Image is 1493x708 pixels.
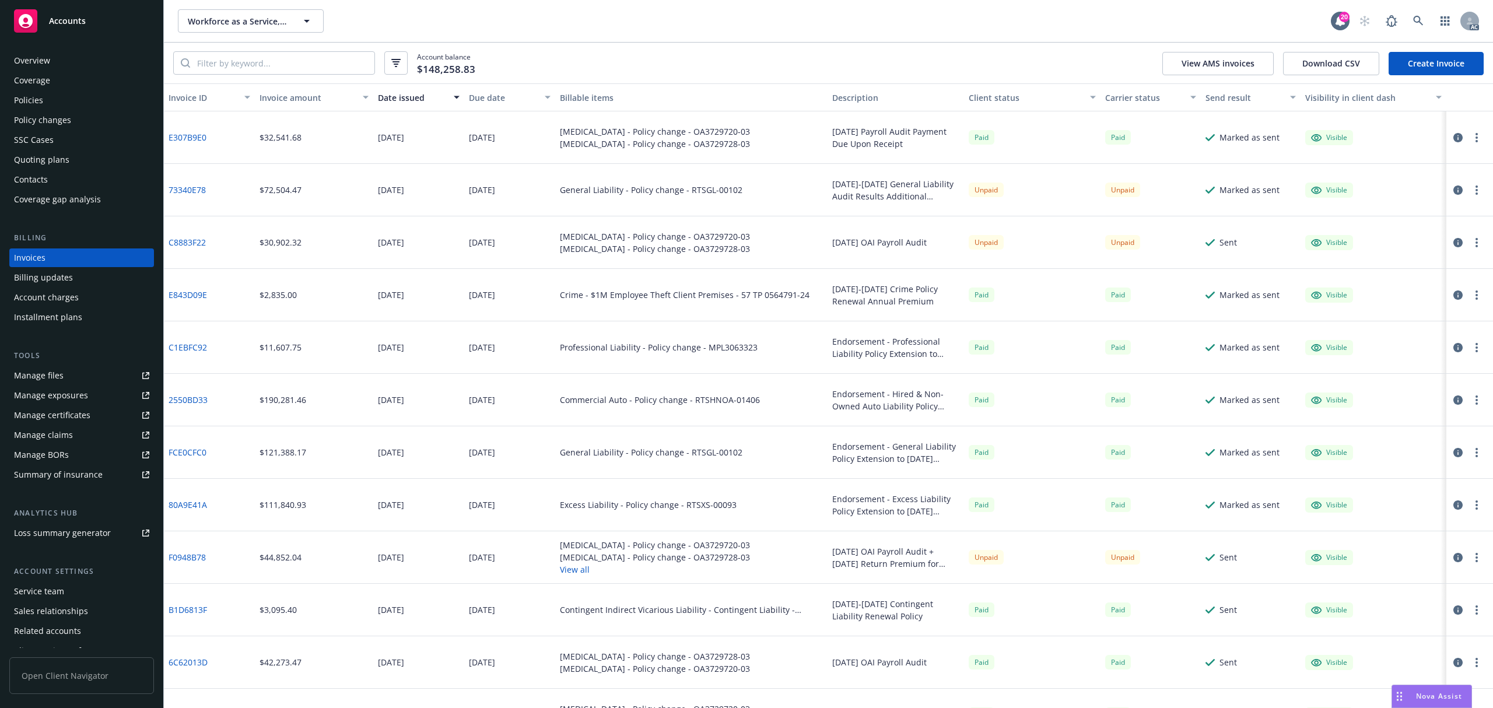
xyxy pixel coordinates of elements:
[1392,685,1472,708] button: Nova Assist
[1105,655,1131,670] div: Paid
[378,92,447,104] div: Date issued
[560,650,750,663] div: [MEDICAL_DATA] - Policy change - OA3729728-03
[9,566,154,577] div: Account settings
[1105,183,1140,197] div: Unpaid
[178,9,324,33] button: Workforce as a Service, Inc.
[560,289,809,301] div: Crime - $1M Employee Theft Client Premises - 57 TP 0564791-24
[560,499,737,511] div: Excess Liability - Policy change - RTSXS-00093
[1311,447,1347,458] div: Visible
[14,366,64,385] div: Manage files
[9,51,154,70] a: Overview
[9,170,154,189] a: Contacts
[832,283,959,307] div: [DATE]-[DATE] Crime Policy Renewal Annual Premium
[9,366,154,385] a: Manage files
[169,499,207,511] a: 80A9E41A
[560,551,750,563] div: [MEDICAL_DATA] - Policy change - OA3729728-03
[9,131,154,149] a: SSC Cases
[1219,236,1237,248] div: Sent
[1283,52,1379,75] button: Download CSV
[378,184,404,196] div: [DATE]
[14,524,111,542] div: Loss summary generator
[832,178,959,202] div: [DATE]-[DATE] General Liability Audit Results Additional Premium $72,504.47
[14,406,90,425] div: Manage certificates
[9,622,154,640] a: Related accounts
[9,602,154,621] a: Sales relationships
[14,91,43,110] div: Policies
[469,604,495,616] div: [DATE]
[260,92,356,104] div: Invoice amount
[9,268,154,287] a: Billing updates
[9,446,154,464] a: Manage BORs
[1219,656,1237,668] div: Sent
[469,394,495,406] div: [DATE]
[181,58,190,68] svg: Search
[469,236,495,248] div: [DATE]
[1105,602,1131,617] span: Paid
[9,71,154,90] a: Coverage
[1219,604,1237,616] div: Sent
[1105,340,1131,355] span: Paid
[378,131,404,143] div: [DATE]
[14,602,88,621] div: Sales relationships
[1380,9,1403,33] a: Report a Bug
[1301,83,1446,111] button: Visibility in client dash
[1311,552,1347,563] div: Visible
[14,582,64,601] div: Service team
[1219,394,1280,406] div: Marked as sent
[469,184,495,196] div: [DATE]
[832,236,927,248] div: [DATE] OAI Payroll Audit
[469,341,495,353] div: [DATE]
[9,190,154,209] a: Coverage gap analysis
[560,184,742,196] div: General Liability - Policy change - RTSGL-00102
[14,426,73,444] div: Manage claims
[169,289,207,301] a: E843D09E
[260,341,302,353] div: $11,607.75
[260,604,297,616] div: $3,095.40
[1105,497,1131,512] span: Paid
[969,130,994,145] div: Paid
[464,83,555,111] button: Due date
[1311,132,1347,143] div: Visible
[9,386,154,405] a: Manage exposures
[560,663,750,675] div: [MEDICAL_DATA] - Policy change - OA3729720-03
[1311,185,1347,195] div: Visible
[969,392,994,407] div: Paid
[14,642,111,660] div: Client navigator features
[1219,289,1280,301] div: Marked as sent
[14,51,50,70] div: Overview
[1162,52,1274,75] button: View AMS invoices
[969,288,994,302] div: Paid
[1305,92,1429,104] div: Visibility in client dash
[260,446,306,458] div: $121,388.17
[1219,131,1280,143] div: Marked as sent
[969,497,994,512] span: Paid
[560,341,758,353] div: Professional Liability - Policy change - MPL3063323
[14,288,79,307] div: Account charges
[9,657,154,694] span: Open Client Navigator
[1219,184,1280,196] div: Marked as sent
[378,499,404,511] div: [DATE]
[964,83,1101,111] button: Client status
[14,465,103,484] div: Summary of insurance
[169,394,208,406] a: 2550BD33
[14,131,54,149] div: SSC Cases
[560,394,760,406] div: Commercial Auto - Policy change - RTSHNOA-01406
[1416,691,1462,701] span: Nova Assist
[260,394,306,406] div: $190,281.46
[969,602,994,617] span: Paid
[1311,500,1347,510] div: Visible
[560,604,823,616] div: Contingent Indirect Vicarious Liability - Contingent Liability - OAS3729749-02
[169,656,208,668] a: 6C62013D
[14,150,69,169] div: Quoting plans
[49,16,86,26] span: Accounts
[9,406,154,425] a: Manage certificates
[417,52,475,74] span: Account balance
[378,289,404,301] div: [DATE]
[14,446,69,464] div: Manage BORs
[560,243,750,255] div: [MEDICAL_DATA] - Policy change - OA3729728-03
[169,236,206,248] a: C8883F22
[14,268,73,287] div: Billing updates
